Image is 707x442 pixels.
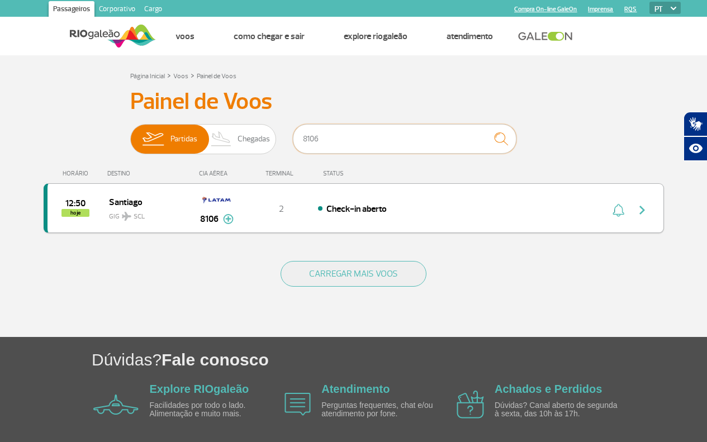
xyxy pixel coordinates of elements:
a: Passageiros [49,1,94,19]
span: GIG [109,206,181,222]
img: destiny_airplane.svg [122,212,131,221]
a: Corporativo [94,1,140,19]
a: Atendimento [321,383,390,395]
span: 2025-10-01 12:50:00 [65,199,86,207]
a: Atendimento [447,31,493,42]
div: STATUS [317,170,409,177]
span: SCL [134,212,145,222]
a: Página Inicial [130,72,165,80]
p: Dúvidas? Canal aberto de segunda à sexta, das 10h às 17h. [495,401,623,419]
img: airplane icon [93,395,139,415]
a: Achados e Perdidos [495,383,602,395]
span: Check-in aberto [326,203,387,215]
input: Voo, cidade ou cia aérea [293,124,516,154]
div: HORÁRIO [47,170,108,177]
img: slider-desembarque [205,125,238,154]
a: Explore RIOgaleão [150,383,249,395]
img: airplane icon [457,391,484,419]
span: Fale conosco [162,350,269,369]
span: hoje [61,209,89,217]
button: CARREGAR MAIS VOOS [281,261,426,287]
a: > [191,69,194,82]
span: Chegadas [238,125,270,154]
p: Facilidades por todo o lado. Alimentação e muito mais. [150,401,278,419]
a: Cargo [140,1,167,19]
img: sino-painel-voo.svg [613,203,624,217]
span: Santiago [109,194,181,209]
img: airplane icon [284,393,311,416]
img: mais-info-painel-voo.svg [223,214,234,224]
a: RQS [624,6,637,13]
a: Explore RIOgaleão [344,31,407,42]
span: Partidas [170,125,197,154]
p: Perguntas frequentes, chat e/ou atendimento por fone. [321,401,450,419]
a: Painel de Voos [197,72,236,80]
h1: Dúvidas? [92,348,707,371]
a: Imprensa [588,6,613,13]
div: Plugin de acessibilidade da Hand Talk. [684,112,707,161]
a: > [167,69,171,82]
span: 8106 [200,212,219,226]
div: CIA AÉREA [189,170,245,177]
a: Voos [175,31,194,42]
a: Voos [173,72,188,80]
div: TERMINAL [245,170,317,177]
button: Abrir tradutor de língua de sinais. [684,112,707,136]
div: DESTINO [107,170,189,177]
span: 2 [279,203,284,215]
button: Abrir recursos assistivos. [684,136,707,161]
img: seta-direita-painel-voo.svg [635,203,649,217]
a: Compra On-line GaleOn [514,6,577,13]
a: Como chegar e sair [234,31,305,42]
img: slider-embarque [135,125,170,154]
h3: Painel de Voos [130,88,577,116]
